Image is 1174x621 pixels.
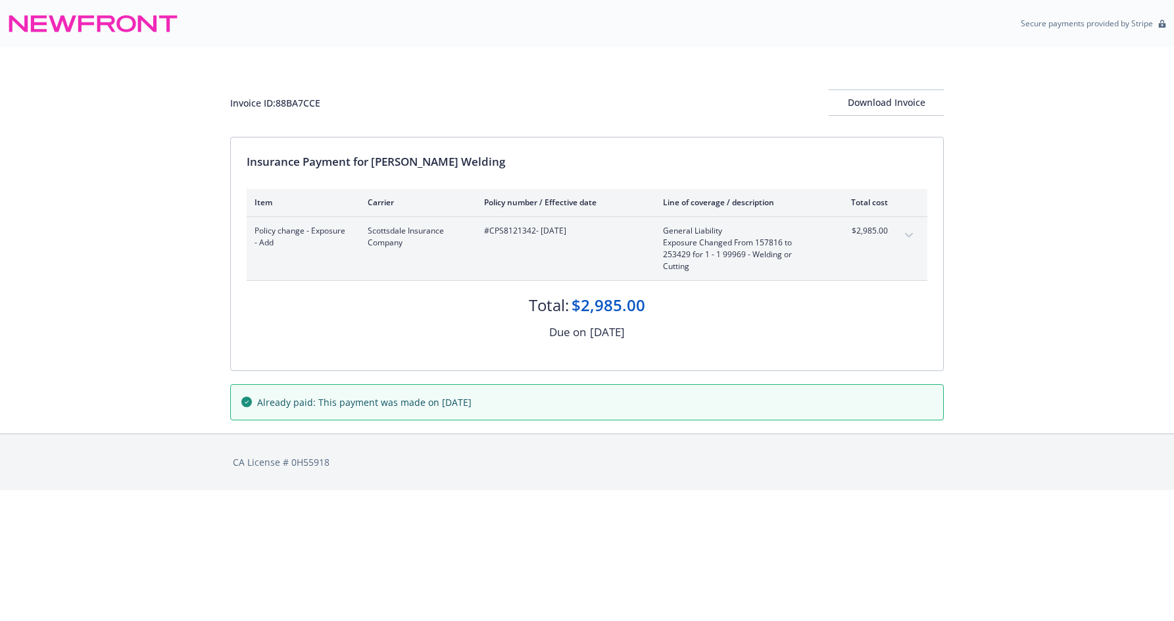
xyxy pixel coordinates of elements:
div: Invoice ID: 88BA7CCE [230,96,320,110]
span: Policy change - Exposure - Add [255,225,347,249]
div: Policy number / Effective date [484,197,642,208]
span: Scottsdale Insurance Company [368,225,463,249]
span: General LiabilityExposure Changed From 157816 to 253429 for 1 - 1 99969 - Welding or Cutting [663,225,818,272]
div: CA License # 0H55918 [233,455,941,469]
div: Insurance Payment for [PERSON_NAME] Welding [247,153,927,170]
div: Download Invoice [829,90,944,115]
button: Download Invoice [829,89,944,116]
div: [DATE] [590,324,625,341]
div: Line of coverage / description [663,197,818,208]
span: General Liability [663,225,818,237]
div: $2,985.00 [572,294,645,316]
div: Policy change - Exposure - AddScottsdale Insurance Company#CPS8121342- [DATE]General LiabilityExp... [247,217,927,280]
span: #CPS8121342 - [DATE] [484,225,642,237]
span: $2,985.00 [839,225,888,237]
button: expand content [898,225,919,246]
span: Already paid: This payment was made on [DATE] [257,395,472,409]
div: Total: [529,294,569,316]
div: Item [255,197,347,208]
div: Due on [549,324,586,341]
p: Secure payments provided by Stripe [1021,18,1153,29]
div: Total cost [839,197,888,208]
span: Exposure Changed From 157816 to 253429 for 1 - 1 99969 - Welding or Cutting [663,237,818,272]
div: Carrier [368,197,463,208]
